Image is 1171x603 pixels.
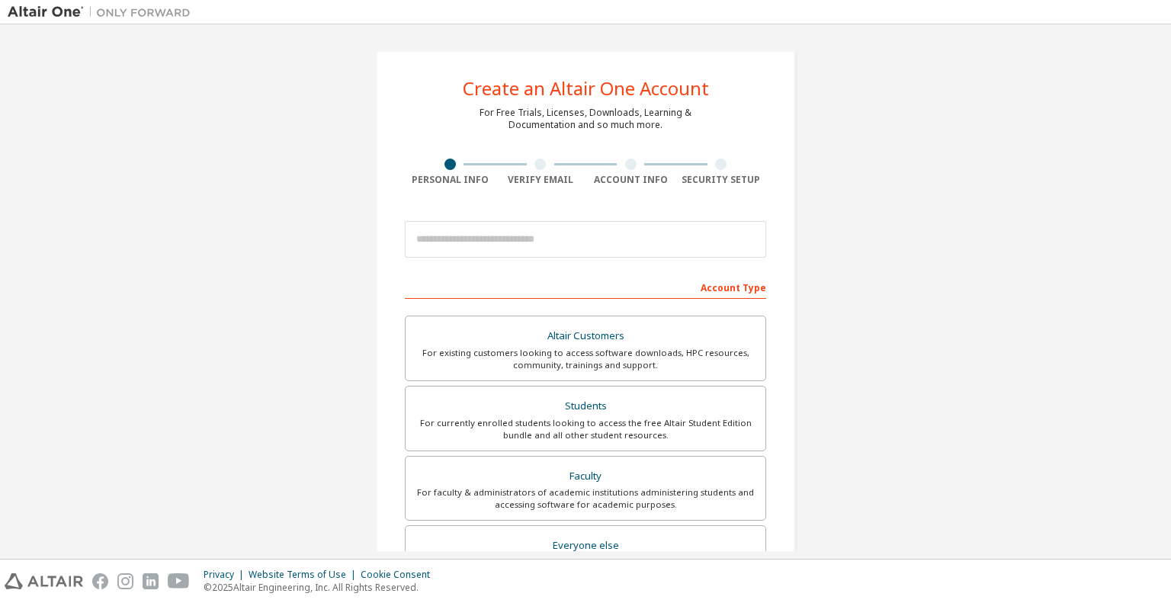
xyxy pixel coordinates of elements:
div: Privacy [204,569,249,581]
p: © 2025 Altair Engineering, Inc. All Rights Reserved. [204,581,439,594]
div: For faculty & administrators of academic institutions administering students and accessing softwa... [415,486,756,511]
div: Create an Altair One Account [463,79,709,98]
img: linkedin.svg [143,573,159,589]
div: Website Terms of Use [249,569,361,581]
div: Faculty [415,466,756,487]
div: For existing customers looking to access software downloads, HPC resources, community, trainings ... [415,347,756,371]
div: Account Type [405,274,766,299]
img: altair_logo.svg [5,573,83,589]
div: Personal Info [405,174,496,186]
div: Verify Email [496,174,586,186]
img: youtube.svg [168,573,190,589]
div: Everyone else [415,535,756,556]
div: For Free Trials, Licenses, Downloads, Learning & Documentation and so much more. [480,107,691,131]
div: For currently enrolled students looking to access the free Altair Student Edition bundle and all ... [415,417,756,441]
div: Account Info [585,174,676,186]
div: Security Setup [676,174,767,186]
div: Altair Customers [415,326,756,347]
div: Cookie Consent [361,569,439,581]
img: facebook.svg [92,573,108,589]
div: Students [415,396,756,417]
img: instagram.svg [117,573,133,589]
img: Altair One [8,5,198,20]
